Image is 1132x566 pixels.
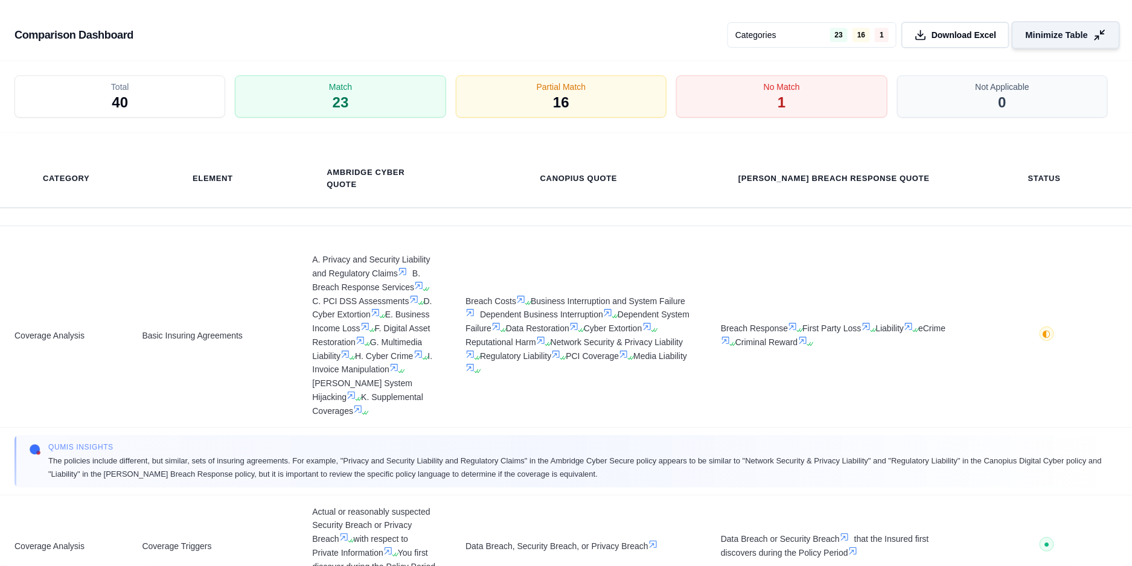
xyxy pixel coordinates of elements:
[1043,329,1051,339] span: ◐
[764,81,800,93] span: No Match
[721,532,947,560] span: Data Breach or Security Breach that the Insured first discovers during the Policy Period
[333,93,349,112] span: 23
[142,539,283,553] span: Coverage Triggers
[312,159,436,198] th: Ambridge Cyber Quote
[1014,165,1075,192] th: Status
[553,93,569,112] span: 16
[1040,326,1054,345] button: ◐
[465,294,692,377] span: Breach Costs Business Interruption and System Failure Dependent Business Interruption Dependent S...
[312,253,436,418] span: A. Privacy and Security Liability and Regulatory Claims B. Breach Response Services C. PCI DSS As...
[329,81,352,93] span: Match
[465,539,692,553] span: Data Breach, Security Breach, or Privacy Breach
[724,165,944,192] th: [PERSON_NAME] Breach Response Quote
[537,81,586,93] span: Partial Match
[178,165,248,192] th: Element
[721,322,947,349] span: Breach Response First Party Loss Liability eCrime Criminal Reward
[142,329,283,343] span: Basic Insuring Agreements
[48,454,1103,480] span: The policies include different, but similar, sets of insuring agreements. For example, "Privacy a...
[999,93,1006,112] span: 0
[1040,537,1054,556] button: ●
[1044,539,1050,549] span: ●
[48,442,1103,452] span: Qumis INSIGHTS
[778,93,785,112] span: 1
[976,81,1030,93] span: Not Applicable
[526,165,632,192] th: Canopius Quote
